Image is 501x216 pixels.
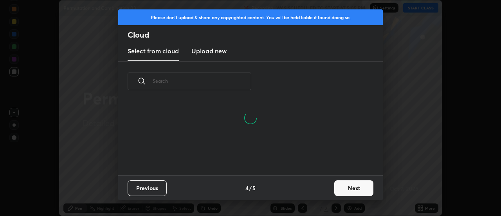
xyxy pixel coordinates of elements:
h3: Select from cloud [128,46,179,56]
h2: Cloud [128,30,383,40]
div: grid [118,137,373,175]
h4: / [249,184,252,192]
h4: 4 [245,184,249,192]
div: Please don't upload & share any copyrighted content. You will be held liable if found doing so. [118,9,383,25]
button: Previous [128,180,167,196]
input: Search [153,64,251,98]
h3: Upload new [191,46,227,56]
h4: 5 [252,184,256,192]
button: Next [334,180,373,196]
